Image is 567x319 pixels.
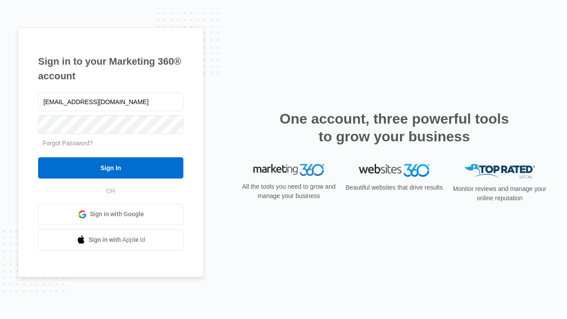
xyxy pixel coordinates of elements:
[38,230,183,251] a: Sign in with Apple Id
[277,110,512,145] h2: One account, three powerful tools to grow your business
[43,140,93,147] a: Forgot Password?
[89,235,145,245] span: Sign in with Apple Id
[359,164,430,177] img: Websites 360
[38,204,183,225] a: Sign in with Google
[100,187,122,196] span: OR
[239,182,338,201] p: All the tools you need to grow and manage your business
[38,157,183,179] input: Sign In
[345,183,444,192] p: Beautiful websites that drive results
[38,54,183,83] h1: Sign in to your Marketing 360® account
[90,210,144,219] span: Sign in with Google
[464,164,535,179] img: Top Rated Local
[450,184,549,203] p: Monitor reviews and manage your online reputation
[38,93,183,111] input: Email
[253,164,324,176] img: Marketing 360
